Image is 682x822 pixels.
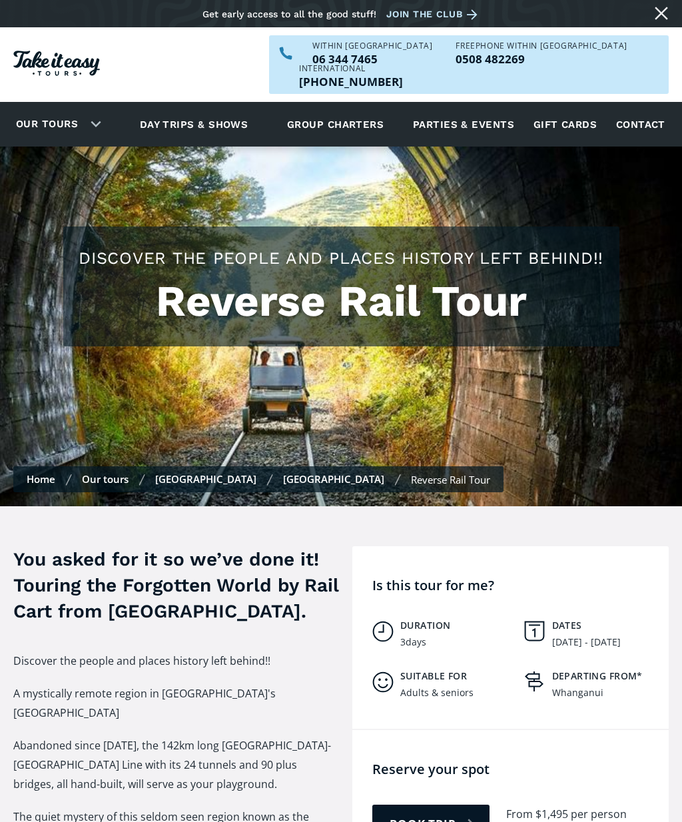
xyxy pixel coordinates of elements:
h2: Discover the people and places history left behind!! [77,246,606,270]
a: Day trips & shows [123,106,265,143]
div: WITHIN [GEOGRAPHIC_DATA] [312,42,432,50]
h3: You asked for it so we’ve done it! Touring the Forgotten World by Rail Cart from [GEOGRAPHIC_DATA]. [13,546,339,625]
h5: Dates [552,619,663,631]
h1: Reverse Rail Tour [77,276,606,326]
h4: Reserve your spot [372,760,662,778]
h4: Is this tour for me? [372,576,662,594]
div: days [406,637,426,648]
h5: Departing from* [552,670,663,682]
a: Parties & events [406,106,521,143]
h5: Suitable for [400,670,511,682]
a: Gift cards [527,106,604,143]
h5: Duration [400,619,511,631]
div: Adults & seniors [400,687,474,699]
div: From [506,807,533,822]
p: Abandoned since [DATE], the 142km long [GEOGRAPHIC_DATA]-[GEOGRAPHIC_DATA] Line with its 24 tunne... [13,736,339,794]
a: Group charters [270,106,400,143]
div: 3 [400,637,406,648]
p: 0508 482269 [456,53,627,65]
div: Get early access to all the good stuff! [202,9,376,19]
a: Call us outside of NZ on +6463447465 [299,76,403,87]
a: [GEOGRAPHIC_DATA] [283,472,384,486]
p: 06 344 7465 [312,53,432,65]
a: Call us freephone within NZ on 0508482269 [456,53,627,65]
div: Reverse Rail Tour [411,473,490,486]
div: $1,495 [535,807,568,822]
div: [DATE] - [DATE] [552,637,621,648]
a: Our tours [6,109,88,140]
div: Freephone WITHIN [GEOGRAPHIC_DATA] [456,42,627,50]
a: Join the club [386,6,482,23]
div: Whanganui [552,687,603,699]
a: [GEOGRAPHIC_DATA] [155,472,256,486]
p: [PHONE_NUMBER] [299,76,403,87]
a: Our tours [82,472,129,486]
a: Call us within NZ on 063447465 [312,53,432,65]
p: Discover the people and places history left behind!! [13,651,339,671]
a: Close message [651,3,672,24]
a: Home [27,472,55,486]
img: Take it easy Tours logo [13,51,100,76]
div: International [299,65,403,73]
nav: Breadcrumbs [13,466,504,492]
a: Homepage [13,44,100,86]
div: per person [571,807,627,822]
p: A mystically remote region in [GEOGRAPHIC_DATA]'s [GEOGRAPHIC_DATA] [13,684,339,723]
a: Contact [609,106,672,143]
